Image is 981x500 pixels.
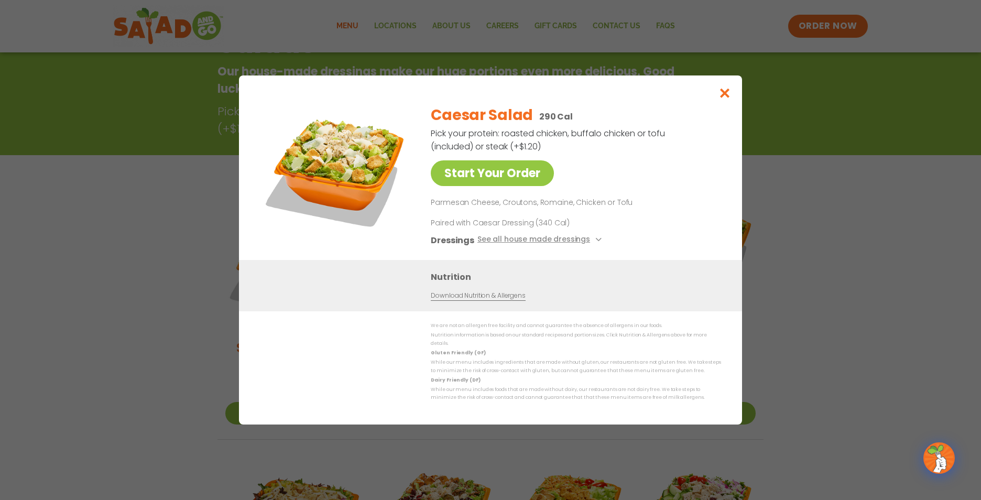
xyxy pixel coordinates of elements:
p: Nutrition information is based on our standard recipes and portion sizes. Click Nutrition & Aller... [431,331,721,347]
p: 290 Cal [539,110,573,123]
p: While our menu includes ingredients that are made without gluten, our restaurants are not gluten ... [431,358,721,375]
img: Featured product photo for Caesar Salad [263,96,409,243]
p: Parmesan Cheese, Croutons, Romaine, Chicken or Tofu [431,197,717,209]
strong: Dairy Friendly (DF) [431,377,480,383]
img: wpChatIcon [924,443,954,473]
h3: Nutrition [431,270,726,284]
button: See all house made dressings [477,234,605,247]
a: Download Nutrition & Allergens [431,291,525,301]
strong: Gluten Friendly (GF) [431,350,485,356]
button: Close modal [708,75,742,111]
a: Start Your Order [431,160,554,186]
p: Pick your protein: roasted chicken, buffalo chicken or tofu (included) or steak (+$1.20) [431,127,667,153]
p: While our menu includes foods that are made without dairy, our restaurants are not dairy free. We... [431,386,721,402]
p: We are not an allergen free facility and cannot guarantee the absence of allergens in our foods. [431,322,721,330]
h2: Caesar Salad [431,104,533,126]
p: Paired with Caesar Dressing (340 Cal) [431,218,625,229]
h3: Dressings [431,234,474,247]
